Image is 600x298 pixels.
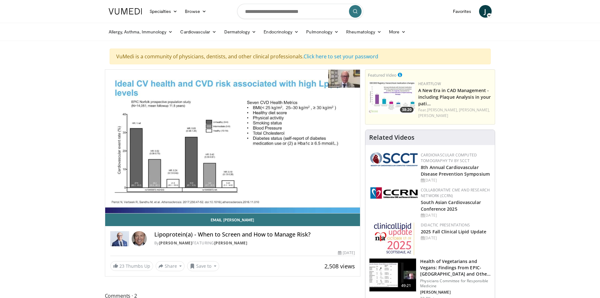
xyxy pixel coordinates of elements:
img: a04ee3ba-8487-4636-b0fb-5e8d268f3737.png.150x105_q85_autocrop_double_scale_upscale_version-0.2.png [370,187,418,199]
a: Specialties [146,5,181,18]
div: By FEATURING [154,240,355,246]
span: 2,508 views [324,262,355,270]
a: Favorites [449,5,475,18]
h4: Lipoprotein(a) - When to Screen and How to Manage Risk? [154,231,355,238]
a: 2025 Fall Clinical Lipid Update [421,229,486,235]
a: Email [PERSON_NAME] [105,213,360,226]
button: Save to [187,261,219,271]
a: Heartflow [418,81,441,86]
a: Cardiovascular [176,26,220,38]
a: South Asian Cardiovascular Conference 2025 [421,199,481,212]
a: [PERSON_NAME] [159,240,192,246]
a: More [385,26,409,38]
a: A New Era in CAD Management - including Plaque Analysis in your pati… [418,87,491,107]
span: 49:21 [399,283,414,289]
p: Physicians Committee for Responsible Medicine [420,278,491,289]
a: [PERSON_NAME] [418,113,448,118]
a: 38:20 [368,81,415,114]
h3: Health of Vegetarians and Vegans: Findings From EPIC-[GEOGRAPHIC_DATA] and Othe… [420,258,491,277]
small: Featured Video [368,72,397,78]
a: Click here to set your password [304,53,378,60]
div: [DATE] [421,213,490,218]
h4: Related Videos [369,134,414,141]
video-js: Video Player [105,70,360,213]
div: VuMedi is a community of physicians, dentists, and other clinical professionals. [110,49,491,64]
a: [PERSON_NAME], [427,107,458,113]
a: Cardiovascular Computed Tomography TV by SCCT [421,152,477,163]
img: Dr. Robert S. Rosenson [110,231,129,246]
span: 23 [119,263,124,269]
a: Dermatology [220,26,260,38]
p: [PERSON_NAME] [420,290,491,295]
div: Feat. [418,107,492,119]
img: d65bce67-f81a-47c5-b47d-7b8806b59ca8.jpg.150x105_q85_autocrop_double_scale_upscale_version-0.2.jpg [374,222,414,255]
a: Rheumatology [342,26,385,38]
a: Allergy, Asthma, Immunology [105,26,177,38]
a: [PERSON_NAME] [214,240,248,246]
a: Browse [181,5,210,18]
input: Search topics, interventions [237,4,363,19]
a: [PERSON_NAME], [459,107,490,113]
img: 738d0e2d-290f-4d89-8861-908fb8b721dc.150x105_q85_crop-smart_upscale.jpg [368,81,415,114]
button: Share [156,261,185,271]
a: Endocrinology [260,26,302,38]
div: [DATE] [421,235,490,241]
img: VuMedi Logo [109,8,142,15]
a: J [479,5,492,18]
div: Didactic Presentations [421,222,490,228]
a: 8th Annual Cardiovascular Disease Prevention Symposium [421,164,490,177]
img: Avatar [132,231,147,246]
a: Pulmonology [302,26,342,38]
img: 51a70120-4f25-49cc-93a4-67582377e75f.png.150x105_q85_autocrop_double_scale_upscale_version-0.2.png [370,152,418,166]
img: 606f2b51-b844-428b-aa21-8c0c72d5a896.150x105_q85_crop-smart_upscale.jpg [369,259,416,291]
span: 38:20 [400,107,414,113]
div: [DATE] [421,178,490,183]
div: [DATE] [338,250,355,256]
a: 23 Thumbs Up [110,261,153,271]
a: Collaborative CME and Research Network (CCRN) [421,187,490,198]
